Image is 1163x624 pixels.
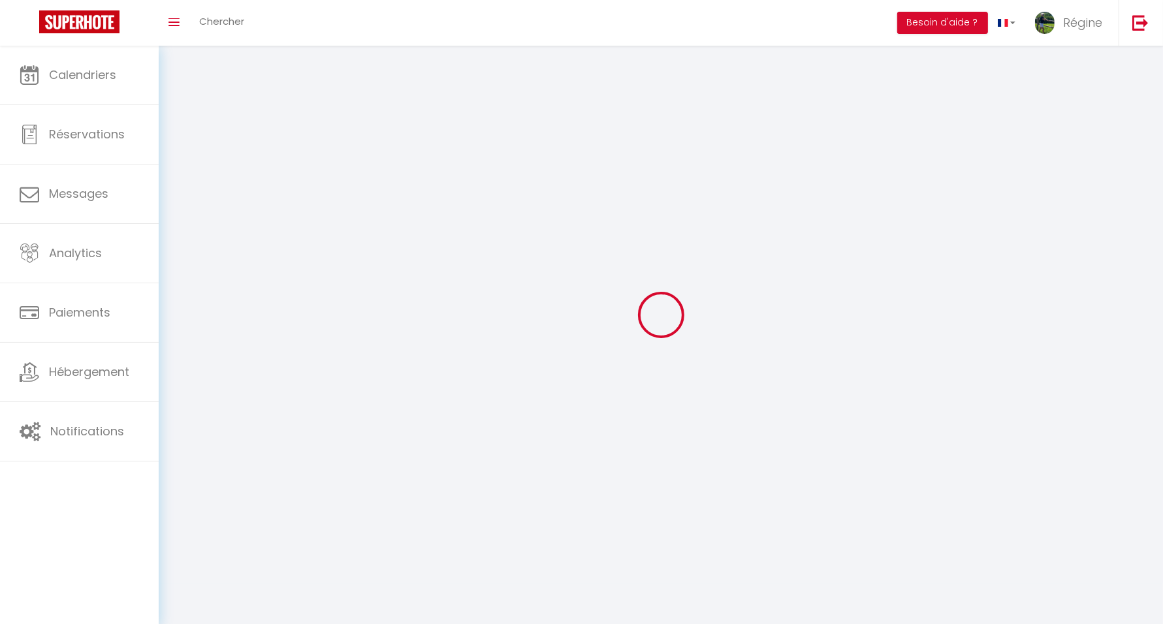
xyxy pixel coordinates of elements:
img: logout [1132,14,1149,31]
button: Ouvrir le widget de chat LiveChat [10,5,50,44]
span: Réservations [49,126,125,142]
button: Besoin d'aide ? [897,12,988,34]
span: Régine [1063,14,1102,31]
span: Notifications [50,423,124,439]
img: ... [1035,12,1055,34]
span: Analytics [49,245,102,261]
span: Calendriers [49,67,116,83]
span: Paiements [49,304,110,320]
span: Messages [49,185,108,202]
span: Hébergement [49,364,129,380]
span: Chercher [199,14,244,28]
img: Super Booking [39,10,119,33]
